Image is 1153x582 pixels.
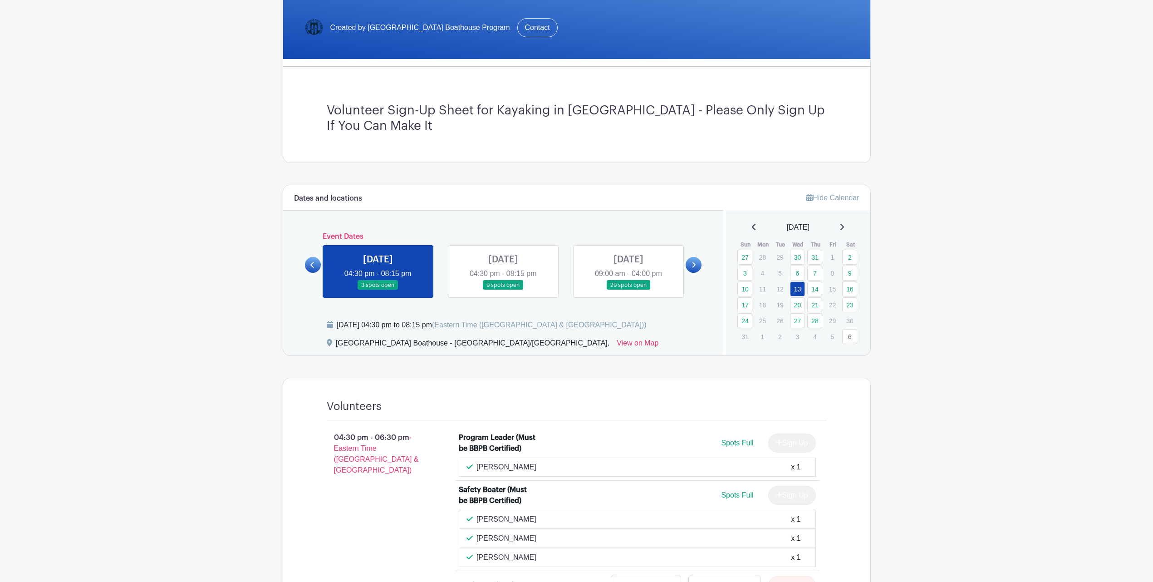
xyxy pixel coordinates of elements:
[772,298,787,312] p: 19
[737,250,752,265] a: 27
[790,297,805,312] a: 20
[305,19,323,37] img: Logo-Title.png
[737,297,752,312] a: 17
[825,250,840,264] p: 1
[432,321,647,329] span: (Eastern Time ([GEOGRAPHIC_DATA] & [GEOGRAPHIC_DATA]))
[825,330,840,344] p: 5
[337,320,647,330] div: [DATE] 04:30 pm to 08:15 pm
[772,330,787,344] p: 2
[807,266,822,281] a: 7
[824,240,842,249] th: Fri
[312,429,445,479] p: 04:30 pm - 06:30 pm
[787,222,810,233] span: [DATE]
[330,22,510,33] span: Created by [GEOGRAPHIC_DATA] Boathouse Program
[772,314,787,328] p: 26
[476,462,536,473] p: [PERSON_NAME]
[755,240,772,249] th: Mon
[476,514,536,525] p: [PERSON_NAME]
[772,266,787,280] p: 5
[806,194,859,202] a: Hide Calendar
[791,533,800,544] div: x 1
[327,400,382,413] h4: Volunteers
[842,329,857,344] a: 6
[790,330,805,344] p: 3
[772,240,790,249] th: Tue
[791,462,800,473] div: x 1
[790,281,805,296] a: 13
[755,314,770,328] p: 25
[842,266,857,281] a: 9
[755,282,770,296] p: 11
[807,240,824,249] th: Thu
[755,266,770,280] p: 4
[790,240,807,249] th: Wed
[772,250,787,264] p: 29
[842,240,859,249] th: Sat
[755,330,770,344] p: 1
[842,281,857,296] a: 16
[737,330,752,344] p: 31
[721,439,753,447] span: Spots Full
[294,194,362,203] h6: Dates and locations
[459,432,537,454] div: Program Leader (Must be BBPB Certified)
[327,103,827,133] h3: Volunteer Sign-Up Sheet for Kayaking in [GEOGRAPHIC_DATA] - Please Only Sign Up If You Can Make It
[721,491,753,499] span: Spots Full
[790,266,805,281] a: 6
[807,281,822,296] a: 14
[755,298,770,312] p: 18
[825,282,840,296] p: 15
[842,297,857,312] a: 23
[737,313,752,328] a: 24
[755,250,770,264] p: 28
[336,338,610,352] div: [GEOGRAPHIC_DATA] Boathouse - [GEOGRAPHIC_DATA]/[GEOGRAPHIC_DATA],
[807,313,822,328] a: 28
[617,338,658,352] a: View on Map
[459,484,537,506] div: Safety Boater (Must be BBPB Certified)
[790,313,805,328] a: 27
[825,314,840,328] p: 29
[807,330,822,344] p: 4
[842,250,857,265] a: 2
[772,282,787,296] p: 12
[517,18,558,37] a: Contact
[842,314,857,328] p: 30
[807,250,822,265] a: 31
[737,240,755,249] th: Sun
[737,281,752,296] a: 10
[476,533,536,544] p: [PERSON_NAME]
[476,552,536,563] p: [PERSON_NAME]
[807,297,822,312] a: 21
[825,298,840,312] p: 22
[334,434,419,474] span: - Eastern Time ([GEOGRAPHIC_DATA] & [GEOGRAPHIC_DATA])
[825,266,840,280] p: 8
[737,266,752,281] a: 3
[791,514,800,525] div: x 1
[791,552,800,563] div: x 1
[321,232,686,241] h6: Event Dates
[790,250,805,265] a: 30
